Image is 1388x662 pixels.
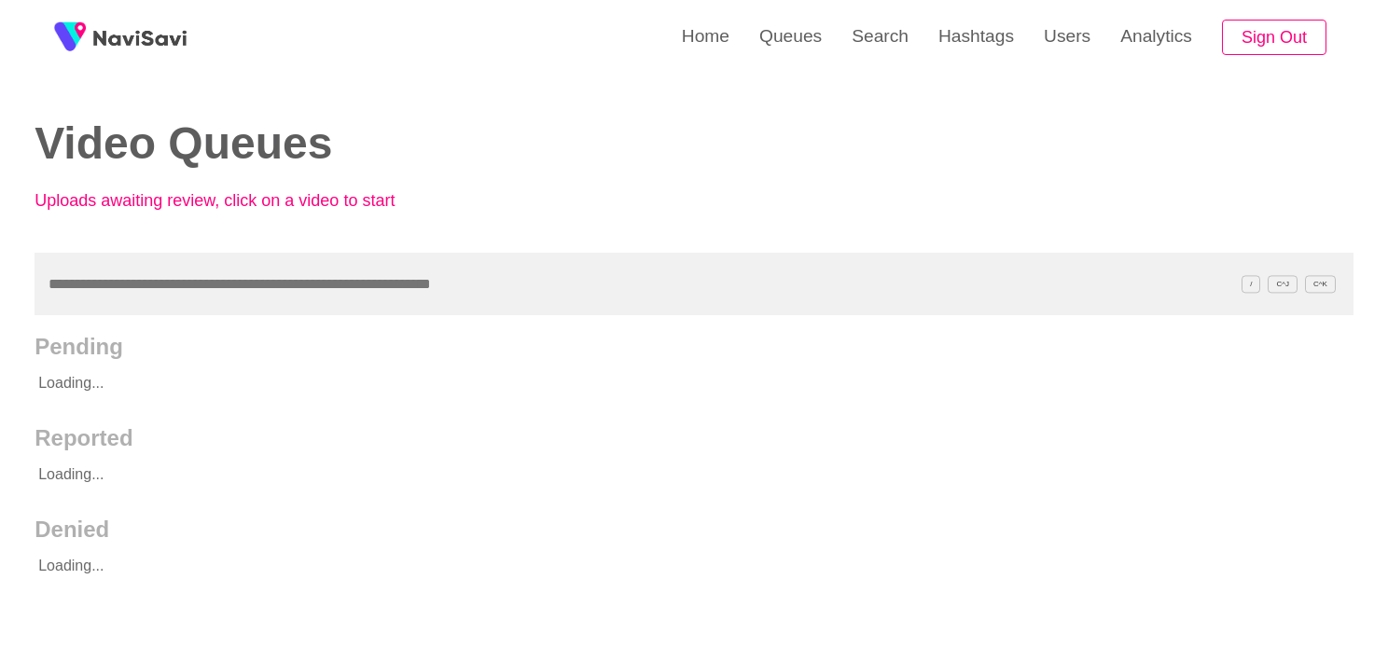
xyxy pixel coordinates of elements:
[1222,20,1326,56] button: Sign Out
[35,119,666,169] h2: Video Queues
[35,517,1353,543] h2: Denied
[35,425,1353,451] h2: Reported
[35,191,445,211] p: Uploads awaiting review, click on a video to start
[47,14,93,61] img: fireSpot
[1305,275,1336,293] span: C^K
[35,334,1353,360] h2: Pending
[1268,275,1298,293] span: C^J
[93,28,187,47] img: fireSpot
[35,360,1221,407] p: Loading...
[1242,275,1260,293] span: /
[35,451,1221,498] p: Loading...
[35,543,1221,589] p: Loading...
